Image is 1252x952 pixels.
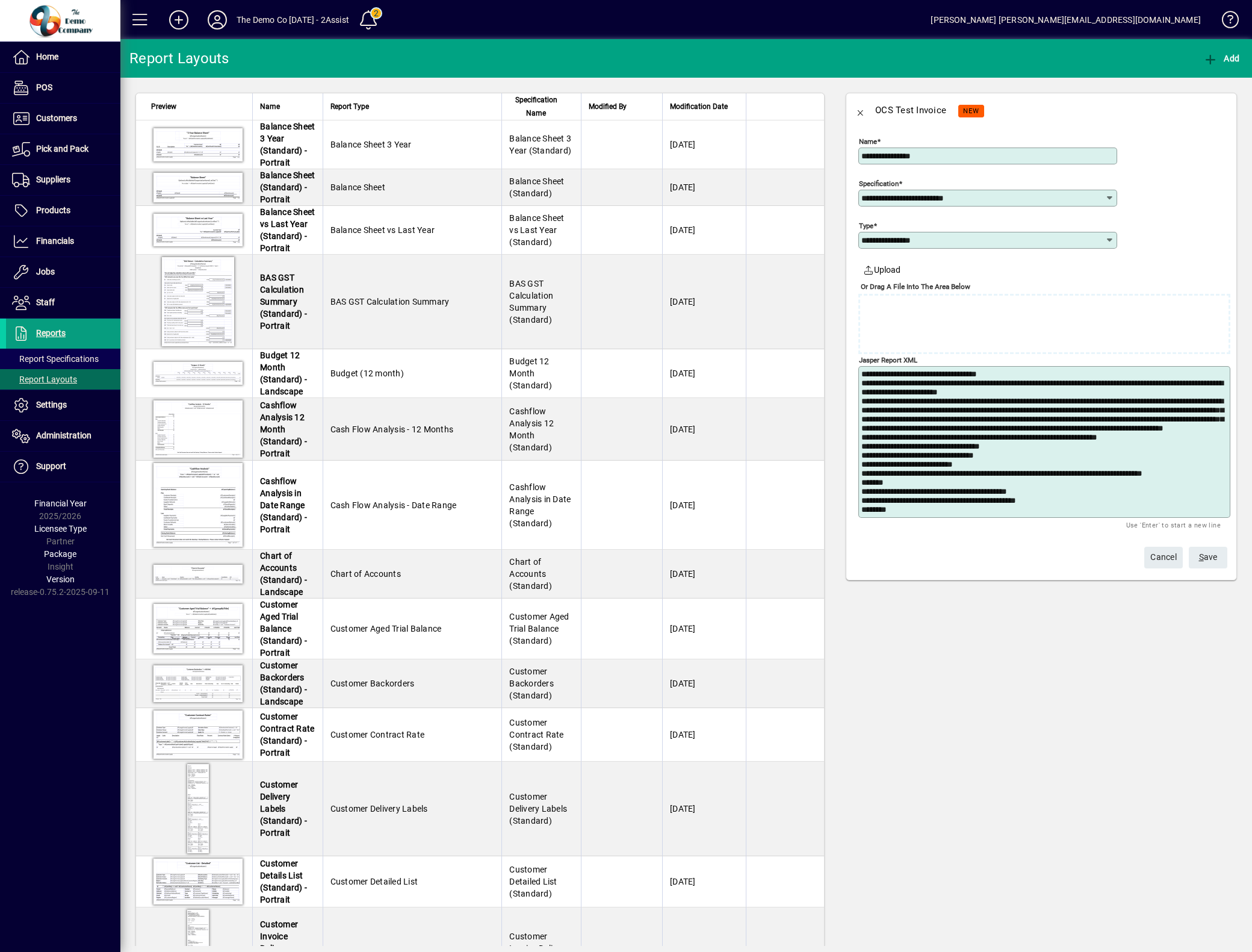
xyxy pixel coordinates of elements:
span: Customer Backorders [330,679,415,688]
span: Support [36,461,66,471]
span: Home [36,52,58,61]
a: POS [6,73,120,103]
span: Report Layouts [12,375,77,384]
span: Report Specifications [12,354,99,364]
div: Report Layouts [129,49,229,68]
span: Customer Contract Rate (Standard) [509,718,563,751]
td: [DATE] [662,120,746,169]
span: Chart of Accounts (Standard) - Landscape [260,551,307,597]
span: Preview [151,100,176,113]
a: Suppliers [6,165,120,195]
span: ave [1199,547,1218,567]
mat-label: Name [859,137,877,146]
a: Settings [6,390,120,420]
button: Cancel [1144,547,1183,568]
span: Cashflow Analysis 12 Month (Standard) [509,406,554,452]
a: Customers [6,104,120,134]
span: BAS GST Calculation Summary (Standard) [509,279,553,325]
mat-label: Jasper Report XML [859,356,917,364]
span: Modified By [589,100,627,113]
span: Balance Sheet (Standard) [509,176,564,198]
div: The Demo Co [DATE] - 2Assist [237,10,349,30]
span: Chart of Accounts (Standard) [509,557,552,591]
span: Staff [36,297,55,307]
span: Customer Aged Trial Balance [330,624,442,633]
span: Customer Contract Rate (Standard) - Portrait [260,712,314,758]
span: Suppliers [36,175,70,184]
span: Balance Sheet 3 Year [330,140,412,149]
span: Modification Date [670,100,728,113]
span: Version [46,574,75,584]
span: Balance Sheet [330,182,385,192]
td: [DATE] [662,255,746,349]
button: Back [846,96,875,125]
span: Customer Contract Rate [330,730,425,739]
span: Customer Backorders (Standard) - Landscape [260,661,307,706]
span: Report Type [330,100,369,113]
span: Jobs [36,267,55,276]
span: S [1199,552,1204,562]
span: BAS GST Calculation Summary [330,297,450,306]
span: Specification Name [509,93,563,120]
span: Customer Delivery Labels [330,804,428,814]
span: Customers [36,113,77,123]
span: Package [44,549,76,559]
td: [DATE] [662,398,746,461]
button: Save [1189,547,1227,568]
span: Cashflow Analysis in Date Range (Standard) [509,482,571,528]
span: Add [1203,54,1239,63]
button: Upload [858,259,905,281]
a: Jobs [6,257,120,287]
a: Pick and Pack [6,134,120,164]
a: Home [6,42,120,72]
button: Profile [198,9,237,31]
td: [DATE] [662,856,746,907]
span: Customer Delivery Labels (Standard) - Portrait [260,780,307,838]
div: [PERSON_NAME] [PERSON_NAME][EMAIL_ADDRESS][DOMAIN_NAME] [931,10,1201,30]
a: Support [6,452,120,482]
span: Balance Sheet (Standard) - Portrait [260,170,315,204]
td: [DATE] [662,550,746,599]
span: Settings [36,400,67,409]
span: Cash Flow Analysis - 12 Months [330,425,454,434]
div: Modification Date [670,100,739,113]
span: Customer Detailed List (Standard) [509,865,557,898]
a: Report Layouts [6,369,120,390]
span: Administration [36,431,91,440]
span: BAS GST Calculation Summary (Standard) - Portrait [260,273,307,331]
span: Balance Sheet vs Last Year [330,225,435,235]
span: Budget (12 month) [330,369,404,378]
a: Financials [6,226,120,257]
div: Specification Name [509,93,574,120]
mat-label: Type [859,222,873,230]
span: Customer Backorders (Standard) [509,667,554,700]
td: [DATE] [662,349,746,398]
span: Products [36,205,70,215]
span: Financial Year [34,499,87,508]
span: Customer Aged Trial Balance (Standard) [509,612,569,646]
td: [DATE] [662,461,746,550]
div: Name [260,100,315,113]
a: Administration [6,421,120,451]
span: POS [36,82,52,92]
span: Chart of Accounts [330,569,401,579]
button: Add [1200,48,1242,69]
a: Products [6,196,120,226]
span: Budget 12 Month (Standard) - Landscape [260,350,307,396]
div: OCS Test Invoice [875,101,946,120]
td: [DATE] [662,599,746,659]
span: Pick and Pack [36,144,88,154]
span: Balance Sheet vs Last Year (Standard) - Portrait [260,207,315,253]
span: Balance Sheet 3 Year (Standard) - Portrait [260,122,315,167]
span: Reports [36,328,66,338]
span: Upload [863,264,900,276]
td: [DATE] [662,659,746,708]
span: Customer Detailed List [330,877,418,886]
td: [DATE] [662,169,746,206]
div: Report Type [330,100,495,113]
span: Licensee Type [34,524,87,534]
span: Cashflow Analysis 12 Month (Standard) - Portrait [260,400,307,458]
span: Budget 12 Month (Standard) [509,356,552,390]
a: Report Specifications [6,349,120,369]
